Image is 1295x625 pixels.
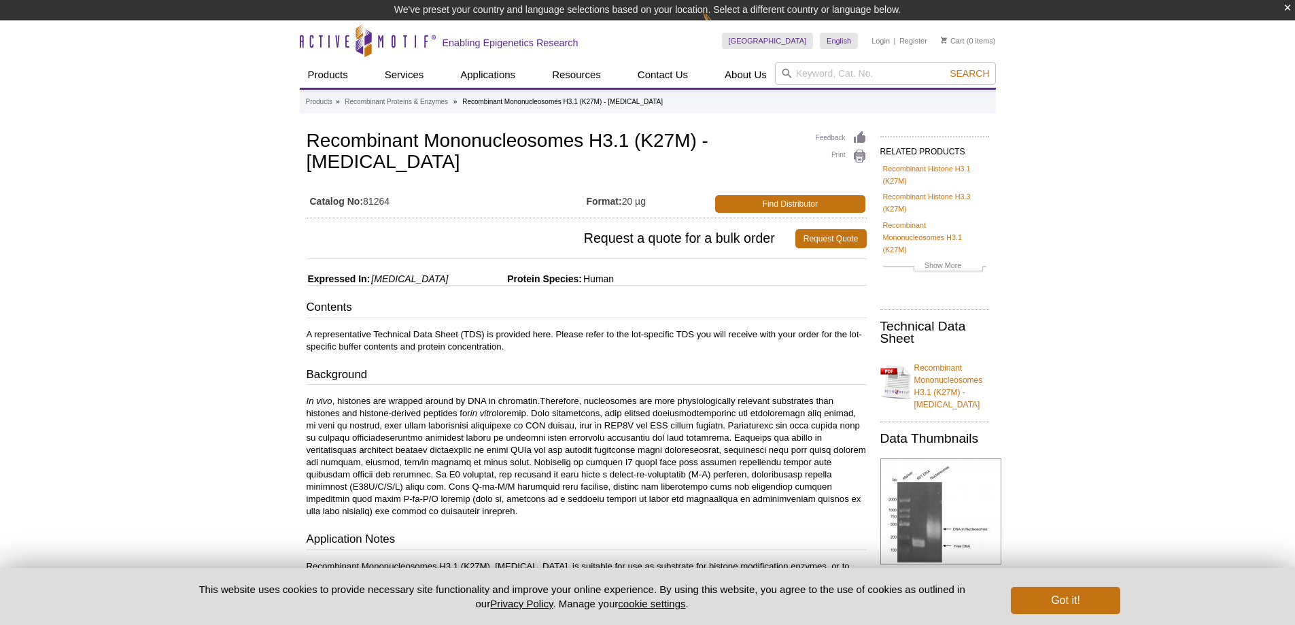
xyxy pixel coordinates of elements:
[941,36,965,46] a: Cart
[451,273,582,284] span: Protein Species:
[307,560,867,585] p: Recombinant Mononucleosomes H3.1 (K27M), [MEDICAL_DATA], is suitable for use as substrate for his...
[941,33,996,49] li: (0 items)
[307,531,867,550] h3: Application Notes
[816,131,867,146] a: Feedback
[300,62,356,88] a: Products
[307,131,867,174] h1: Recombinant Mononucleosomes H3.1 (K27M) - [MEDICAL_DATA]
[587,195,622,207] strong: Format:
[336,98,340,105] li: »
[722,33,814,49] a: [GEOGRAPHIC_DATA]
[175,582,989,611] p: This website uses cookies to provide necessary site functionality and improve your online experie...
[307,367,867,386] h3: Background
[306,96,332,108] a: Products
[715,195,865,213] a: Find Distributor
[462,98,663,105] li: Recombinant Mononucleosomes H3.1 (K27M) - [MEDICAL_DATA]
[377,62,432,88] a: Services
[880,136,989,161] h2: RELATED PRODUCTS
[702,10,738,42] img: Change Here
[880,433,989,445] h2: Data Thumbnails
[629,62,696,88] a: Contact Us
[307,273,370,284] span: Expressed In:
[307,396,332,406] i: In vivo
[618,598,685,609] button: cookie settings
[716,62,775,88] a: About Us
[307,229,795,248] span: Request a quote for a bulk order
[452,62,523,88] a: Applications
[880,354,989,411] a: Recombinant Mononucleosomes H3.1 (K27M) - [MEDICAL_DATA]
[871,36,890,46] a: Login
[899,36,927,46] a: Register
[816,149,867,164] a: Print
[795,229,867,248] a: Request Quote
[307,299,867,318] h3: Contents
[820,33,858,49] a: English
[894,33,896,49] li: |
[345,96,448,108] a: Recombinant Proteins & Enzymes
[880,458,1001,564] img: Recombinant Mononucleosomes H3.1 (K27M) - biotin
[470,408,497,418] i: in vitro
[587,187,712,214] td: 20 µg
[582,273,614,284] span: Human
[775,62,996,85] input: Keyword, Cat. No.
[453,98,457,105] li: »
[307,395,867,518] p: , histones are wrapped around by DNA in chromatin.Therefore, nucleosomes are more physiologically...
[883,190,986,215] a: Recombinant Histone H3.3 (K27M)
[883,259,986,275] a: Show More
[946,67,993,80] button: Search
[883,219,986,256] a: Recombinant Mononucleosomes H3.1 (K27M)
[490,598,553,609] a: Privacy Policy
[883,163,986,187] a: Recombinant Histone H3.1 (K27M)
[1011,587,1120,614] button: Got it!
[307,187,587,214] td: 81264
[941,37,947,44] img: Your Cart
[307,328,867,353] p: A representative Technical Data Sheet (TDS) is provided here. Please refer to the lot-specific TD...
[544,62,609,88] a: Resources
[880,320,989,345] h2: Technical Data Sheet
[950,68,989,79] span: Search
[371,273,448,284] i: [MEDICAL_DATA]
[310,195,364,207] strong: Catalog No:
[443,37,579,49] h2: Enabling Epigenetics Research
